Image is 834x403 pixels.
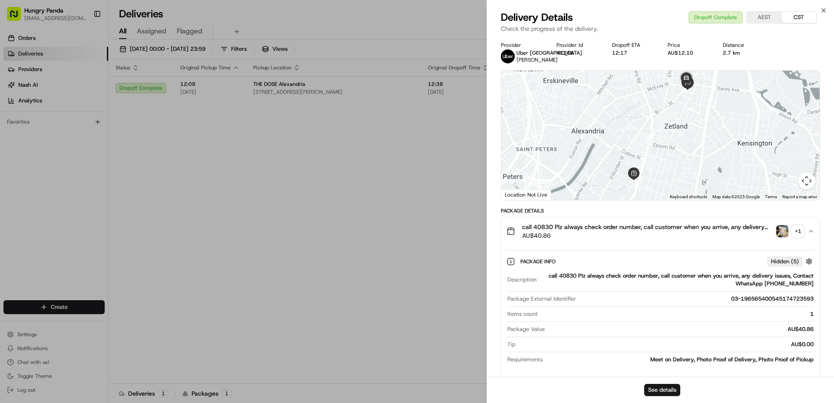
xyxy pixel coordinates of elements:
[723,42,764,49] div: Distance
[540,272,814,288] div: call 40830 Plz always check order number, call customer when you arrive, any delivery issues, Con...
[507,341,516,348] span: Tip
[507,295,576,303] span: Package External Identifier
[782,194,817,199] a: Report a map error
[501,189,551,200] div: Location Not Live
[507,276,536,284] span: Description
[548,325,814,333] div: AU$40.86
[767,256,814,267] button: Hidden (5)
[630,165,640,175] div: 3
[659,103,668,113] div: 5
[612,42,654,49] div: Dropoff ETA
[668,49,709,56] div: AU$12.10
[507,325,545,333] span: Package Value
[501,217,820,245] button: call 40830 Plz always check order number, call customer when you arrive, any delivery issues, Con...
[670,194,707,200] button: Keyboard shortcuts
[781,12,816,23] button: CST
[556,42,598,49] div: Provider Id
[792,225,804,237] div: + 1
[771,258,799,265] span: Hidden ( 5 )
[503,189,532,200] a: Open this area in Google Maps (opens a new window)
[541,310,814,318] div: 1
[723,49,764,56] div: 2.7 km
[522,223,773,231] span: call 40830 Plz always check order number, call customer when you arrive, any delivery issues, Con...
[507,356,543,364] span: Requirements
[747,12,781,23] button: AEST
[501,207,820,214] div: Package Details
[501,24,820,33] p: Check the progress of the delivery.
[501,10,573,24] span: Delivery Details
[765,194,777,199] a: Terms
[503,189,532,200] img: Google
[501,245,820,379] div: call 40830 Plz always check order number, call customer when you arrive, any delivery issues, Con...
[668,42,709,49] div: Price
[646,130,655,140] div: 4
[520,258,557,265] span: Package Info
[501,49,515,63] img: uber-new-logo.jpeg
[519,341,814,348] div: AU$0.00
[507,310,538,318] span: Items count
[644,384,680,396] button: See details
[776,225,788,237] img: photo_proof_of_pickup image
[798,172,815,190] button: Map camera controls
[516,56,558,63] span: [PERSON_NAME]
[556,49,574,56] button: 41866
[501,42,543,49] div: Provider
[612,49,654,56] div: 12:17
[776,225,804,237] button: photo_proof_of_pickup image+1
[632,178,642,187] div: 2
[516,49,582,56] span: Uber [GEOGRAPHIC_DATA]
[712,194,760,199] span: Map data ©2025 Google
[546,356,814,364] div: Meet on Delivery, Photo Proof of Delivery, Photo Proof of Pickup
[579,295,814,303] div: 03-196565400545174723593
[522,231,773,240] span: AU$40.86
